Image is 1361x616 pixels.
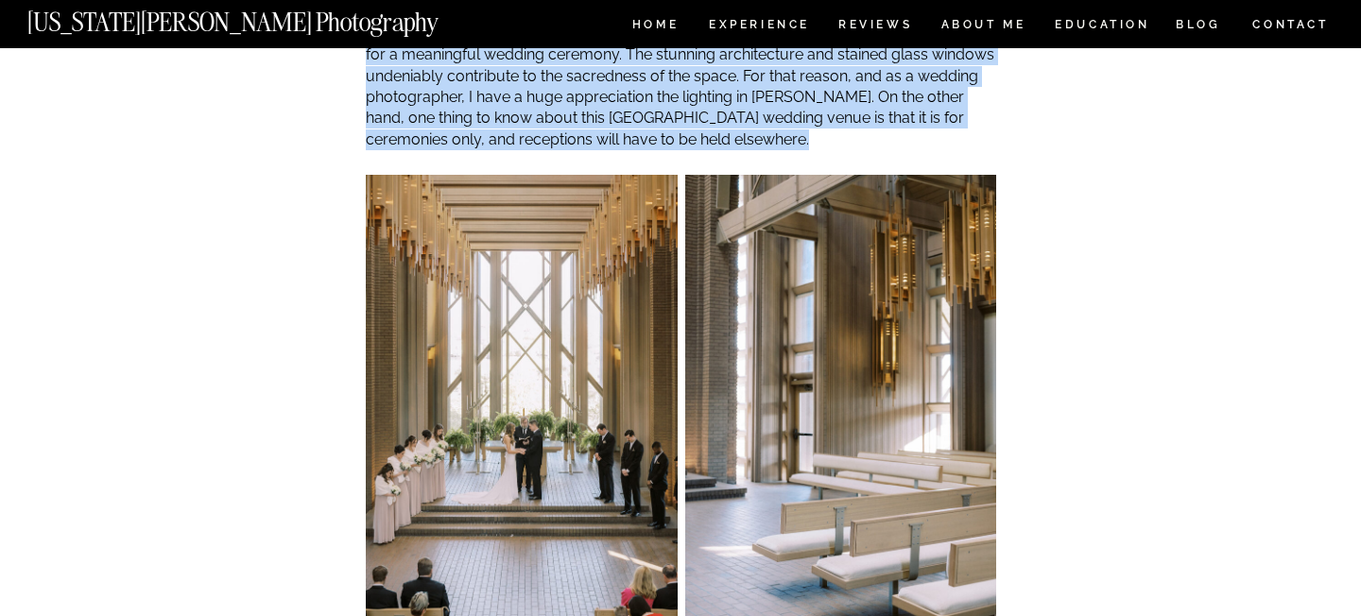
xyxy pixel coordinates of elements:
[709,19,808,35] a: Experience
[629,19,682,35] a: HOME
[1053,19,1152,35] a: EDUCATION
[940,19,1026,35] a: ABOUT ME
[1251,14,1330,35] a: CONTACT
[838,19,909,35] a: REVIEWS
[366,2,996,150] p: [PERSON_NAME] Chapel is a sanctuary of love and timeless beauty nestled in southwest [GEOGRAPHIC_...
[27,9,502,26] a: [US_STATE][PERSON_NAME] Photography
[1176,19,1221,35] a: BLOG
